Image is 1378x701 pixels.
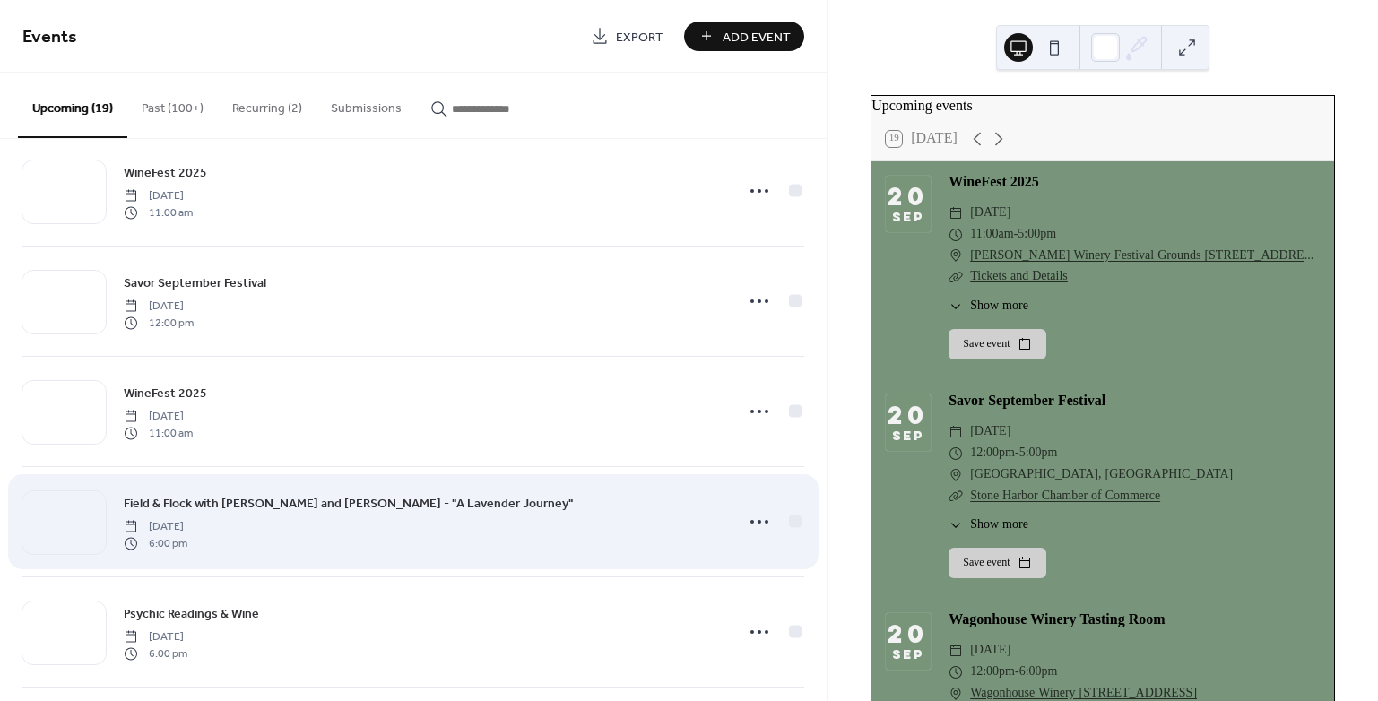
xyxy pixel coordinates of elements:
div: Sep [892,212,924,223]
span: Psychic Readings & Wine [124,605,259,624]
div: ​ [949,464,963,486]
a: [GEOGRAPHIC_DATA], [GEOGRAPHIC_DATA] [970,464,1233,486]
div: ​ [949,662,963,683]
div: ​ [949,443,963,464]
span: [DATE] [124,519,187,535]
a: Psychic Readings & Wine [124,603,259,624]
a: WineFest 2025 [949,169,1039,196]
a: Savor September Festival [949,388,1105,415]
a: Field & Flock with [PERSON_NAME] and [PERSON_NAME] - "A Lavender Journey" [124,493,573,514]
div: ​ [949,421,963,443]
span: WineFest 2025 [124,385,207,403]
span: Field & Flock with [PERSON_NAME] and [PERSON_NAME] - "A Lavender Journey" [124,495,573,514]
span: - [1015,662,1019,683]
span: 11:00am [970,224,1013,246]
a: Wagonhouse Winery Tasting Room [949,607,1165,634]
button: Recurring (2) [218,73,316,136]
div: 20 [888,186,929,208]
span: Show more [970,297,1028,316]
button: ​Show more [949,297,1028,316]
span: 6:00pm [1019,662,1058,683]
span: 11:00 am [124,425,193,441]
button: Past (100+) [127,73,218,136]
button: Upcoming (19) [18,73,127,138]
span: [DATE] [970,203,1010,224]
span: 12:00pm [970,443,1015,464]
button: Save event [949,329,1045,359]
button: Add Event [684,22,804,51]
a: Export [577,22,677,51]
span: Events [22,20,77,55]
div: ​ [949,297,963,316]
div: ​ [949,640,963,662]
span: [DATE] [970,640,1010,662]
span: [DATE] [124,409,193,425]
span: Show more [970,515,1028,534]
span: 11:00 am [124,204,193,221]
span: [DATE] [124,188,193,204]
div: ​ [949,203,963,224]
span: 12:00 pm [124,315,194,331]
a: Tickets and Details [970,264,1068,289]
button: ​Show more [949,515,1028,534]
div: Upcoming events [871,96,1334,117]
span: Add Event [723,28,791,47]
span: [DATE] [124,629,187,645]
a: WineFest 2025 [124,383,207,403]
span: Savor September Festival [124,274,266,293]
span: WineFest 2025 [124,164,207,183]
span: Export [616,28,663,47]
span: - [1014,224,1018,246]
div: Sep [892,430,924,442]
span: [DATE] [970,421,1010,443]
span: 6:00 pm [124,535,187,551]
span: 6:00 pm [124,645,187,662]
div: ​ [949,266,963,288]
div: ​ [949,515,963,534]
a: Stone Harbor Chamber of Commerce [970,484,1160,508]
span: 5:00pm [1019,443,1058,464]
button: Submissions [316,73,416,136]
a: WineFest 2025 [124,162,207,183]
span: 5:00pm [1018,224,1056,246]
span: [DATE] [124,299,194,315]
div: ​ [949,246,963,267]
div: ​ [949,224,963,246]
span: 12:00pm [970,662,1015,683]
a: [PERSON_NAME] Winery Festival Grounds [STREET_ADDRESS][PERSON_NAME] [970,246,1320,267]
button: Save event [949,548,1045,578]
div: 20 [888,623,929,645]
div: 20 [888,404,929,427]
a: Savor September Festival [124,273,266,293]
span: - [1015,443,1019,464]
div: ​ [949,486,963,507]
div: Sep [892,649,924,661]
